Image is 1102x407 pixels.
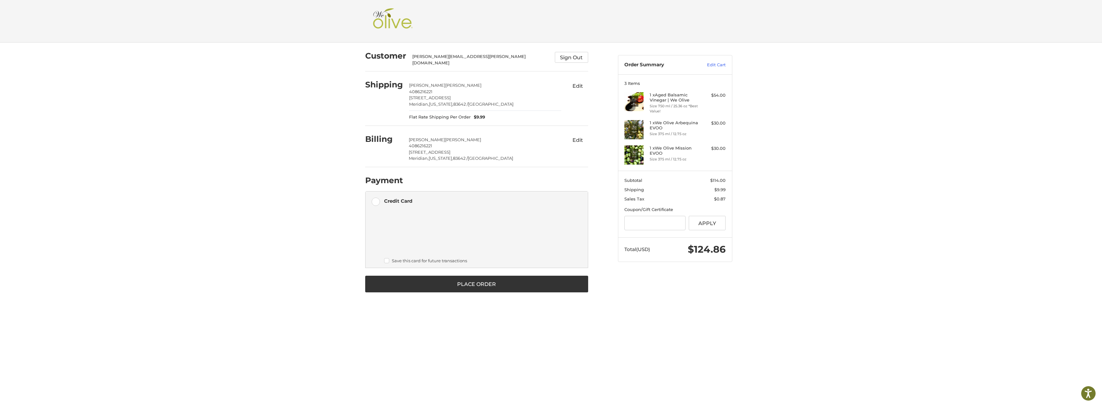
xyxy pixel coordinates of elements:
span: [STREET_ADDRESS] [409,150,450,155]
li: Size 375 ml / 12.75 oz [650,157,699,162]
span: 4086216221 [409,89,432,94]
div: [PERSON_NAME][EMAIL_ADDRESS][PERSON_NAME][DOMAIN_NAME] [412,53,548,66]
button: Apply [689,216,726,230]
label: Save this card for future transactions [384,258,578,263]
h2: Shipping [365,80,403,90]
button: Place Order [365,276,588,292]
button: Open LiveChat chat widget [74,8,81,16]
iframe: Secure payment input frame [383,212,580,256]
span: $9.99 [714,187,726,192]
span: $9.99 [471,114,485,120]
span: [PERSON_NAME] [445,137,481,142]
span: [STREET_ADDRESS] [409,95,451,100]
h2: Billing [365,134,403,144]
span: 83642 / [453,156,468,161]
span: [PERSON_NAME] [409,83,445,88]
button: Sign Out [555,52,588,63]
span: [GEOGRAPHIC_DATA] [468,102,514,107]
span: [PERSON_NAME] [445,83,481,88]
span: Meridian, [409,156,429,161]
div: $30.00 [700,120,726,126]
h2: Payment [365,175,403,185]
button: Edit [568,135,588,145]
img: Shop We Olive [371,8,414,34]
span: Total (USD) [624,246,650,252]
span: $124.86 [688,243,726,255]
p: We're away right now. Please check back later! [9,10,72,15]
span: Sales Tax [624,196,644,201]
input: Gift Certificate or Coupon Code [624,216,686,230]
span: [GEOGRAPHIC_DATA] [468,156,513,161]
span: [US_STATE], [429,156,453,161]
div: Credit Card [384,196,412,206]
span: Flat Rate Shipping Per Order [409,114,471,120]
h2: Customer [365,51,406,61]
div: $54.00 [700,92,726,99]
div: $30.00 [700,145,726,152]
span: $0.87 [714,196,726,201]
h4: 1 x We Olive Arbequina EVOO [650,120,699,131]
div: Coupon/Gift Certificate [624,207,726,213]
span: Meridian, [409,102,429,107]
span: 4086216221 [409,143,432,148]
span: [PERSON_NAME] [409,137,445,142]
h3: Order Summary [624,62,693,68]
button: Edit [568,81,588,91]
a: Edit Cart [693,62,726,68]
h3: 3 Items [624,81,726,86]
span: Subtotal [624,178,642,183]
span: Shipping [624,187,644,192]
li: Size 375 ml / 12.75 oz [650,131,699,137]
h4: 1 x We Olive Mission EVOO [650,145,699,156]
h4: 1 x Aged Balsamic Vinegar | We Olive [650,92,699,103]
span: [US_STATE], [429,102,453,107]
span: 83642 / [453,102,468,107]
span: $114.00 [710,178,726,183]
li: Size 750 ml / 25.36 oz *Best Value! [650,103,699,114]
